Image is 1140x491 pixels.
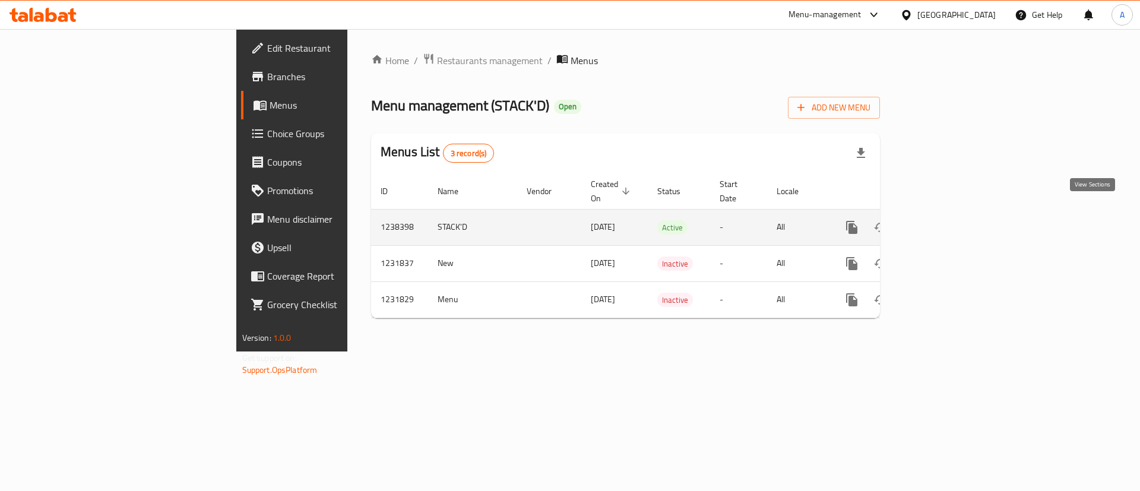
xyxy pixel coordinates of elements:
span: Open [554,102,581,112]
span: Menus [571,53,598,68]
th: Actions [828,173,961,210]
a: Grocery Checklist [241,290,427,319]
button: more [838,213,866,242]
nav: breadcrumb [371,53,880,68]
td: All [767,281,828,318]
div: Menu-management [788,8,862,22]
td: New [428,245,517,281]
span: [DATE] [591,255,615,271]
div: Export file [847,139,875,167]
table: enhanced table [371,173,961,318]
span: Version: [242,330,271,346]
span: Restaurants management [437,53,543,68]
span: Vendor [527,184,567,198]
td: - [710,245,767,281]
a: Coverage Report [241,262,427,290]
span: Get support on: [242,350,297,366]
span: 3 record(s) [444,148,494,159]
div: Open [554,100,581,114]
a: Restaurants management [423,53,543,68]
span: [DATE] [591,292,615,307]
span: Add New Menu [797,100,870,115]
button: Change Status [866,213,895,242]
button: Change Status [866,249,895,278]
button: more [838,249,866,278]
h2: Menus List [381,143,494,163]
td: All [767,245,828,281]
span: Coupons [267,155,417,169]
span: Menu disclaimer [267,212,417,226]
span: Promotions [267,183,417,198]
div: Total records count [443,144,495,163]
div: Active [657,220,688,235]
button: Change Status [866,286,895,314]
a: Support.OpsPlatform [242,362,318,378]
span: 1.0.0 [273,330,292,346]
span: Branches [267,69,417,84]
a: Upsell [241,233,427,262]
li: / [547,53,552,68]
span: Menus [270,98,417,112]
a: Menu disclaimer [241,205,427,233]
button: Add New Menu [788,97,880,119]
a: Menus [241,91,427,119]
span: Edit Restaurant [267,41,417,55]
span: Inactive [657,293,693,307]
span: Inactive [657,257,693,271]
span: Active [657,221,688,235]
a: Coupons [241,148,427,176]
td: Menu [428,281,517,318]
span: Created On [591,177,634,205]
span: Coverage Report [267,269,417,283]
span: A [1120,8,1125,21]
span: ID [381,184,403,198]
button: more [838,286,866,314]
span: Grocery Checklist [267,297,417,312]
a: Choice Groups [241,119,427,148]
a: Promotions [241,176,427,205]
td: STACK'D [428,209,517,245]
span: Status [657,184,696,198]
a: Branches [241,62,427,91]
span: Menu management ( STACK'D ) [371,92,549,119]
td: - [710,209,767,245]
span: Upsell [267,240,417,255]
span: Locale [777,184,814,198]
span: [DATE] [591,219,615,235]
td: - [710,281,767,318]
td: All [767,209,828,245]
span: Name [438,184,474,198]
div: [GEOGRAPHIC_DATA] [917,8,996,21]
span: Start Date [720,177,753,205]
a: Edit Restaurant [241,34,427,62]
span: Choice Groups [267,126,417,141]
